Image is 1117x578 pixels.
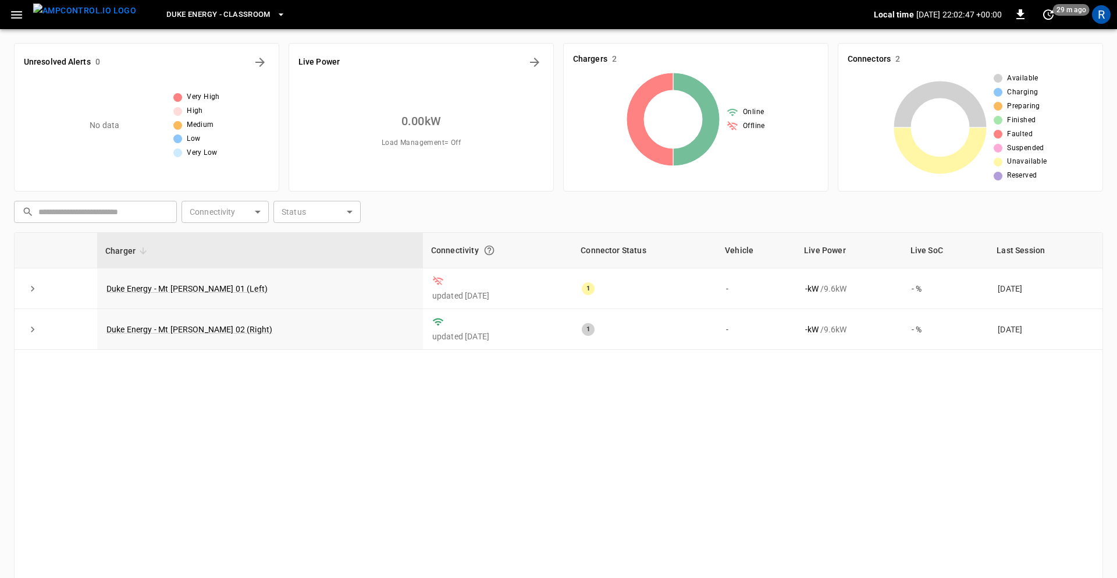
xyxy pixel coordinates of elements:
[401,112,441,130] h6: 0.00 kW
[988,268,1102,309] td: [DATE]
[479,240,500,261] button: Connection between the charger and our software.
[805,324,893,335] div: / 9.6 kW
[743,107,764,118] span: Online
[902,233,989,268] th: Live SoC
[572,233,717,268] th: Connector Status
[1039,5,1058,24] button: set refresh interval
[105,244,151,258] span: Charger
[187,133,200,145] span: Low
[166,8,271,22] span: Duke Energy - Classroom
[525,53,544,72] button: Energy Overview
[1053,4,1090,16] span: 29 m ago
[187,105,203,117] span: High
[1007,129,1033,140] span: Faulted
[251,53,269,72] button: All Alerts
[1007,87,1038,98] span: Charging
[988,233,1102,268] th: Last Session
[24,56,91,69] h6: Unresolved Alerts
[612,53,617,66] h6: 2
[33,3,136,18] img: ampcontrol.io logo
[1007,143,1044,154] span: Suspended
[95,56,100,69] h6: 0
[382,137,461,149] span: Load Management = Off
[1092,5,1111,24] div: profile-icon
[1007,156,1047,168] span: Unavailable
[162,3,290,26] button: Duke Energy - Classroom
[805,283,819,295] p: - kW
[916,9,1002,20] p: [DATE] 22:02:47 +00:00
[432,290,563,302] p: updated [DATE]
[805,283,893,295] div: / 9.6 kW
[1007,101,1040,112] span: Preparing
[988,309,1102,350] td: [DATE]
[187,147,217,159] span: Very Low
[187,119,214,131] span: Medium
[902,309,989,350] td: - %
[848,53,891,66] h6: Connectors
[895,53,900,66] h6: 2
[717,268,796,309] td: -
[1007,115,1036,126] span: Finished
[24,321,41,338] button: expand row
[298,56,340,69] h6: Live Power
[432,331,563,342] p: updated [DATE]
[431,240,564,261] div: Connectivity
[796,233,902,268] th: Live Power
[187,91,220,103] span: Very High
[717,233,796,268] th: Vehicle
[874,9,914,20] p: Local time
[90,119,119,132] p: No data
[106,284,268,293] a: Duke Energy - Mt [PERSON_NAME] 01 (Left)
[24,280,41,297] button: expand row
[717,309,796,350] td: -
[582,282,595,295] div: 1
[106,325,272,334] a: Duke Energy - Mt [PERSON_NAME] 02 (Right)
[582,323,595,336] div: 1
[1007,73,1038,84] span: Available
[743,120,765,132] span: Offline
[902,268,989,309] td: - %
[573,53,607,66] h6: Chargers
[805,324,819,335] p: - kW
[1007,170,1037,182] span: Reserved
